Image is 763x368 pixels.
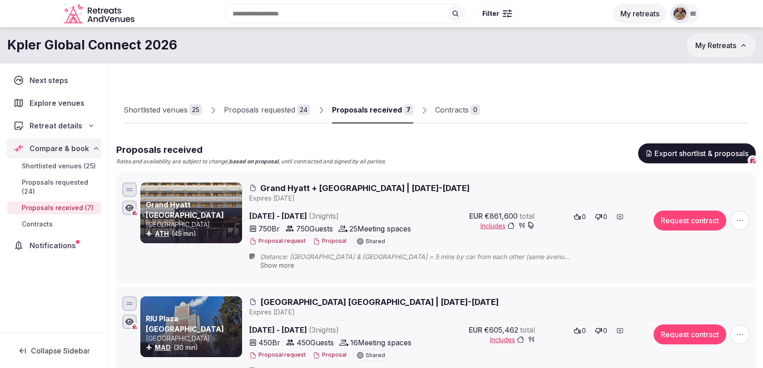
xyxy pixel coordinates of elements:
[249,308,750,317] div: Expire s [DATE]
[471,104,480,115] div: 0
[435,97,480,123] a: Contracts0
[366,353,385,358] span: Shared
[155,343,171,352] button: MAD
[481,221,535,231] button: Includes
[7,160,101,172] a: Shortlisted venues (25)
[146,334,240,343] p: [GEOGRAPHIC_DATA]
[116,158,385,166] p: Rates and availability are subject to change, , until contracted and signed by all parties
[260,261,294,269] span: Show more
[64,4,136,24] svg: Retreats and Venues company logo
[7,71,101,90] a: Next steps
[350,337,411,348] span: 16 Meeting spaces
[654,211,726,231] button: Request contract
[603,326,607,335] span: 0
[260,182,470,194] span: Grand Hyatt + [GEOGRAPHIC_DATA] | [DATE]-[DATE]
[7,36,177,54] h1: Kpler Global Connect 2026
[654,324,726,344] button: Request contract
[482,9,499,18] span: Filter
[146,220,240,229] p: [GEOGRAPHIC_DATA]
[22,220,53,229] span: Contracts
[297,104,310,115] div: 24
[249,211,411,221] span: [DATE] - [DATE]
[30,75,72,86] span: Next steps
[695,41,736,50] span: My Retreats
[613,4,667,24] button: My retreats
[146,314,224,333] a: RIU Plaza [GEOGRAPHIC_DATA]
[520,324,535,335] span: total
[435,104,469,115] div: Contracts
[520,211,535,221] span: total
[249,351,306,359] button: Proposal request
[249,237,306,245] button: Proposal request
[64,4,136,24] a: Visit the homepage
[258,223,280,234] span: 750 Br
[7,236,101,255] a: Notifications
[603,212,607,221] span: 0
[7,176,101,198] a: Proposals requested (24)
[485,211,518,221] span: €861,600
[116,143,385,156] h2: Proposals received
[366,239,385,244] span: Shared
[224,97,310,123] a: Proposals requested24
[124,104,188,115] div: Shortlisted venues
[332,104,402,115] div: Proposals received
[571,324,589,337] button: 0
[349,223,411,234] span: 25 Meeting spaces
[260,296,499,308] span: [GEOGRAPHIC_DATA] [GEOGRAPHIC_DATA] | [DATE]-[DATE]
[189,104,202,115] div: 25
[469,211,483,221] span: EUR
[674,7,686,20] img: julen
[7,93,101,113] a: Explore venues
[309,211,339,221] span: ( 3 night s )
[249,324,411,335] span: [DATE] - [DATE]
[155,230,169,237] a: ATH
[146,343,240,352] div: (30 min)
[309,325,339,334] span: ( 3 night s )
[30,240,79,251] span: Notifications
[404,104,413,115] div: 7
[258,337,280,348] span: 450 Br
[313,351,347,359] button: Proposal
[146,200,224,219] a: Grand Hyatt [GEOGRAPHIC_DATA]
[469,324,482,335] span: EUR
[7,341,101,361] button: Collapse Sidebar
[124,97,202,123] a: Shortlisted venues25
[229,158,278,165] strong: based on proposal
[582,326,586,335] span: 0
[22,162,96,171] span: Shortlisted venues (25)
[592,324,610,337] button: 0
[224,104,295,115] div: Proposals requested
[22,203,94,212] span: Proposals received (7)
[31,346,90,355] span: Collapse Sidebar
[313,237,347,245] button: Proposal
[484,324,518,335] span: €605,462
[155,343,171,351] a: MAD
[30,98,88,108] span: Explore venues
[7,218,101,231] a: Contracts
[582,212,586,221] span: 0
[638,143,756,163] button: Export shortlist & proposals
[155,229,169,238] button: ATH
[7,201,101,214] a: Proposals received (7)
[476,5,518,22] button: Filter
[249,194,750,203] div: Expire s [DATE]
[592,211,610,223] button: 0
[490,335,535,344] button: Includes
[22,178,97,196] span: Proposals requested (24)
[296,223,333,234] span: 750 Guests
[613,9,667,18] a: My retreats
[30,143,89,154] span: Compare & book
[146,229,240,238] div: (45 min)
[297,337,334,348] span: 450 Guests
[687,34,756,57] button: My Retreats
[332,97,413,123] a: Proposals received7
[30,120,82,131] span: Retreat details
[571,211,589,223] button: 0
[260,252,588,261] span: Distance: [GEOGRAPHIC_DATA] & [GEOGRAPHIC_DATA] = 5 mins by car from each other (same avenue) On ...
